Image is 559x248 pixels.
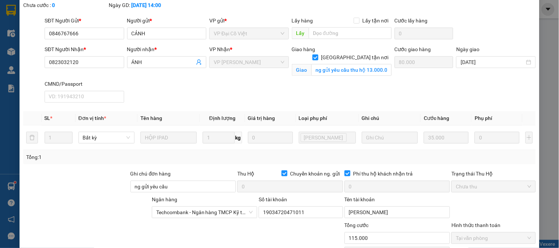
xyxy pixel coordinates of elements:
[456,46,479,52] label: Ngày giao
[152,196,177,202] label: Ngân hàng
[451,170,535,178] div: Trạng thái Thu Hộ
[395,46,431,52] label: Cước giao hàng
[292,27,309,39] span: Lấy
[45,17,124,25] div: SĐT Người Gửi
[209,17,289,25] div: VP gửi
[451,222,500,228] label: Hình thức thanh toán
[362,132,418,144] input: Ghi Chú
[395,18,428,24] label: Cước lấy hàng
[287,170,343,178] span: Chuyển khoản ng. gửi
[309,27,392,39] input: Dọc đường
[130,171,171,177] label: Ghi chú đơn hàng
[292,64,311,76] span: Giao
[360,17,392,25] span: Lấy tận nơi
[23,1,107,9] div: Chưa cước :
[83,132,130,143] span: Bất kỳ
[127,45,206,53] div: Người nhận
[156,207,253,218] span: Techcombank - Ngân hàng TMCP Kỹ thương Việt Nam
[301,133,347,142] span: Lưu kho
[456,181,531,192] span: Chưa thu
[52,2,55,8] b: 0
[296,111,359,125] th: Loại phụ phí
[209,46,230,52] span: VP Nhận
[235,132,242,144] span: kg
[345,196,375,202] label: Tên tài khoản
[292,18,313,24] span: Lấy hàng
[196,59,202,65] span: user-add
[424,132,469,144] input: 0
[456,233,531,244] span: Tại văn phòng
[461,58,524,66] input: Ngày giao
[311,64,392,76] input: Giao tận nơi
[292,46,315,52] span: Giao hàng
[525,132,533,144] button: plus
[209,115,235,121] span: Định lượng
[304,134,343,142] span: [PERSON_NAME]
[140,132,197,144] input: VD: Bàn, Ghế
[214,28,284,39] span: VP Đại Cồ Việt
[259,196,287,202] label: Số tài khoản
[132,2,161,8] b: [DATE] 14:00
[359,111,421,125] th: Ghi chú
[26,153,216,161] div: Tổng: 1
[350,170,416,178] span: Phí thu hộ khách nhận trả
[345,206,450,218] input: Tên tài khoản
[214,57,284,68] span: VP Hoàng Gia
[345,222,369,228] span: Tổng cước
[45,80,124,88] div: CMND/Passport
[140,115,162,121] span: Tên hàng
[130,181,236,192] input: Ghi chú đơn hàng
[109,1,193,9] div: Ngày GD:
[45,45,124,53] div: SĐT Người Nhận
[395,56,454,68] input: Cước giao hàng
[395,28,454,39] input: Cước lấy hàng
[127,17,206,25] div: Người gửi
[45,115,50,121] span: SL
[424,115,449,121] span: Cước hàng
[259,206,343,218] input: Số tài khoản
[78,115,106,121] span: Đơn vị tính
[237,171,254,177] span: Thu Hộ
[475,115,492,121] span: Phụ phí
[248,115,275,121] span: Giá trị hàng
[318,53,392,61] span: [GEOGRAPHIC_DATA] tận nơi
[248,132,293,144] input: 0
[26,132,38,144] button: delete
